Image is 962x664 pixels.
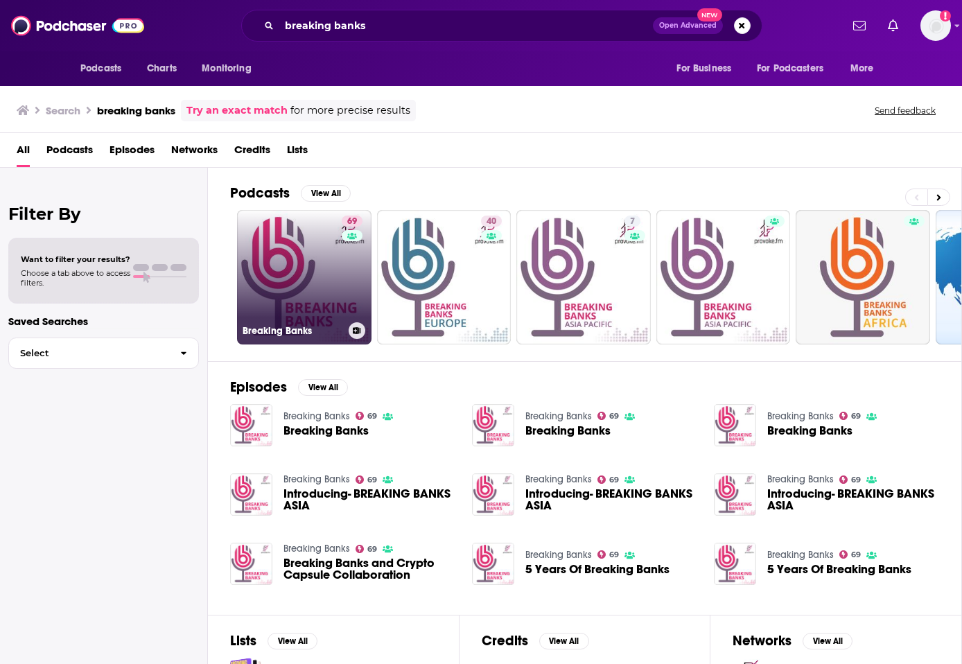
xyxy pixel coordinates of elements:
[748,55,843,82] button: open menu
[525,549,592,561] a: Breaking Banks
[347,215,357,229] span: 69
[283,488,455,512] a: Introducing- BREAKING BANKS ASIA
[147,59,177,78] span: Charts
[940,10,951,21] svg: Add a profile image
[851,477,861,483] span: 69
[472,473,514,516] img: Introducing- BREAKING BANKS ASIA
[667,55,749,82] button: open menu
[46,139,93,167] span: Podcasts
[597,475,620,484] a: 69
[733,632,852,649] a: NetworksView All
[21,268,130,288] span: Choose a tab above to access filters.
[472,404,514,446] img: Breaking Banks
[283,557,455,581] a: Breaking Banks and Crypto Capsule Collaboration
[71,55,139,82] button: open menu
[171,139,218,167] a: Networks
[202,59,251,78] span: Monitoring
[46,104,80,117] h3: Search
[283,543,350,554] a: Breaking Banks
[920,10,951,41] span: Logged in as hopeksander1
[192,55,269,82] button: open menu
[9,349,169,358] span: Select
[714,543,756,585] a: 5 Years Of Breaking Banks
[8,204,199,224] h2: Filter By
[767,563,911,575] a: 5 Years Of Breaking Banks
[851,552,861,558] span: 69
[283,473,350,485] a: Breaking Banks
[871,105,940,116] button: Send feedback
[653,17,723,34] button: Open AdvancedNew
[241,10,762,42] div: Search podcasts, credits, & more...
[659,22,717,29] span: Open Advanced
[230,378,348,396] a: EpisodesView All
[757,59,823,78] span: For Podcasters
[8,338,199,369] button: Select
[11,12,144,39] a: Podchaser - Follow, Share and Rate Podcasts
[714,404,756,446] a: Breaking Banks
[767,549,834,561] a: Breaking Banks
[80,59,121,78] span: Podcasts
[920,10,951,41] button: Show profile menu
[110,139,155,167] a: Episodes
[356,412,378,420] a: 69
[230,473,272,516] img: Introducing- BREAKING BANKS ASIA
[609,477,619,483] span: 69
[230,543,272,585] img: Breaking Banks and Crypto Capsule Collaboration
[21,254,130,264] span: Want to filter your results?
[767,425,852,437] a: Breaking Banks
[367,477,377,483] span: 69
[342,216,362,227] a: 69
[714,473,756,516] img: Introducing- BREAKING BANKS ASIA
[230,184,351,202] a: PodcastsView All
[850,59,874,78] span: More
[803,633,852,649] button: View All
[920,10,951,41] img: User Profile
[230,404,272,446] a: Breaking Banks
[525,563,670,575] span: 5 Years Of Breaking Banks
[230,632,317,649] a: ListsView All
[676,59,731,78] span: For Business
[516,210,651,344] a: 7
[17,139,30,167] a: All
[525,425,611,437] a: Breaking Banks
[767,410,834,422] a: Breaking Banks
[283,425,369,437] a: Breaking Banks
[356,545,378,553] a: 69
[839,550,862,559] a: 69
[287,139,308,167] a: Lists
[525,488,697,512] a: Introducing- BREAKING BANKS ASIA
[525,473,592,485] a: Breaking Banks
[230,378,287,396] h2: Episodes
[243,325,343,337] h3: Breaking Banks
[97,104,175,117] h3: breaking banks
[487,215,496,229] span: 40
[186,103,288,119] a: Try an exact match
[630,215,635,229] span: 7
[841,55,891,82] button: open menu
[283,410,350,422] a: Breaking Banks
[597,550,620,559] a: 69
[234,139,270,167] a: Credits
[377,210,511,344] a: 40
[609,413,619,419] span: 69
[230,632,256,649] h2: Lists
[767,473,834,485] a: Breaking Banks
[8,315,199,328] p: Saved Searches
[482,632,528,649] h2: Credits
[624,216,640,227] a: 7
[839,412,862,420] a: 69
[481,216,502,227] a: 40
